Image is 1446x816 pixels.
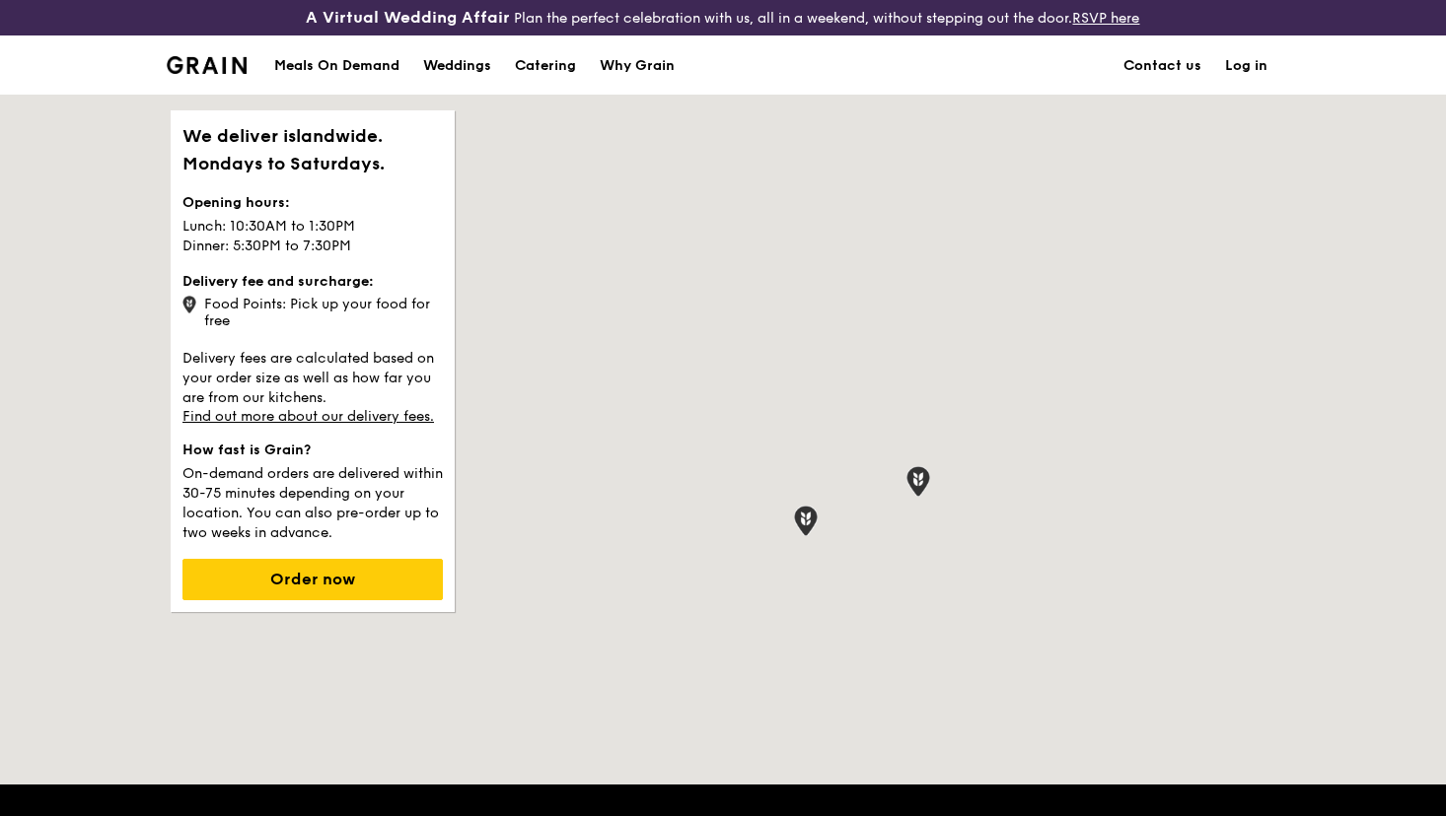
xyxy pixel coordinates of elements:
a: RSVP here [1072,10,1139,27]
a: Why Grain [588,36,687,96]
a: Contact us [1112,36,1213,96]
a: Order now [182,572,443,588]
a: Catering [503,36,588,96]
p: On-demand orders are delivered within 30-75 minutes depending on your location. You can also pre-... [182,460,443,543]
div: Plan the perfect celebration with us, all in a weekend, without stepping out the door. [241,8,1204,28]
a: GrainGrain [167,34,247,94]
a: Weddings [411,36,503,96]
div: Meals On Demand [274,36,399,96]
strong: Delivery fee and surcharge: [182,273,374,290]
a: Log in [1213,36,1279,96]
img: icon-grain-marker.0ca718ca.png [182,296,196,313]
strong: How fast is Grain? [182,442,311,458]
strong: Opening hours: [182,194,290,211]
div: Food Points: Pick up your food for free [182,292,443,329]
h3: A Virtual Wedding Affair [306,8,510,28]
p: Delivery fees are calculated based on your order size as well as how far you are from our kitchens. [182,345,443,408]
h1: We deliver islandwide. Mondays to Saturdays. [182,122,443,177]
p: Lunch: 10:30AM to 1:30PM Dinner: 5:30PM to 7:30PM [182,213,443,256]
div: Catering [515,36,576,96]
img: Grain [167,56,247,74]
div: Weddings [423,36,491,96]
a: Find out more about our delivery fees. [182,408,434,425]
div: Why Grain [600,36,675,96]
button: Order now [182,559,443,600]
